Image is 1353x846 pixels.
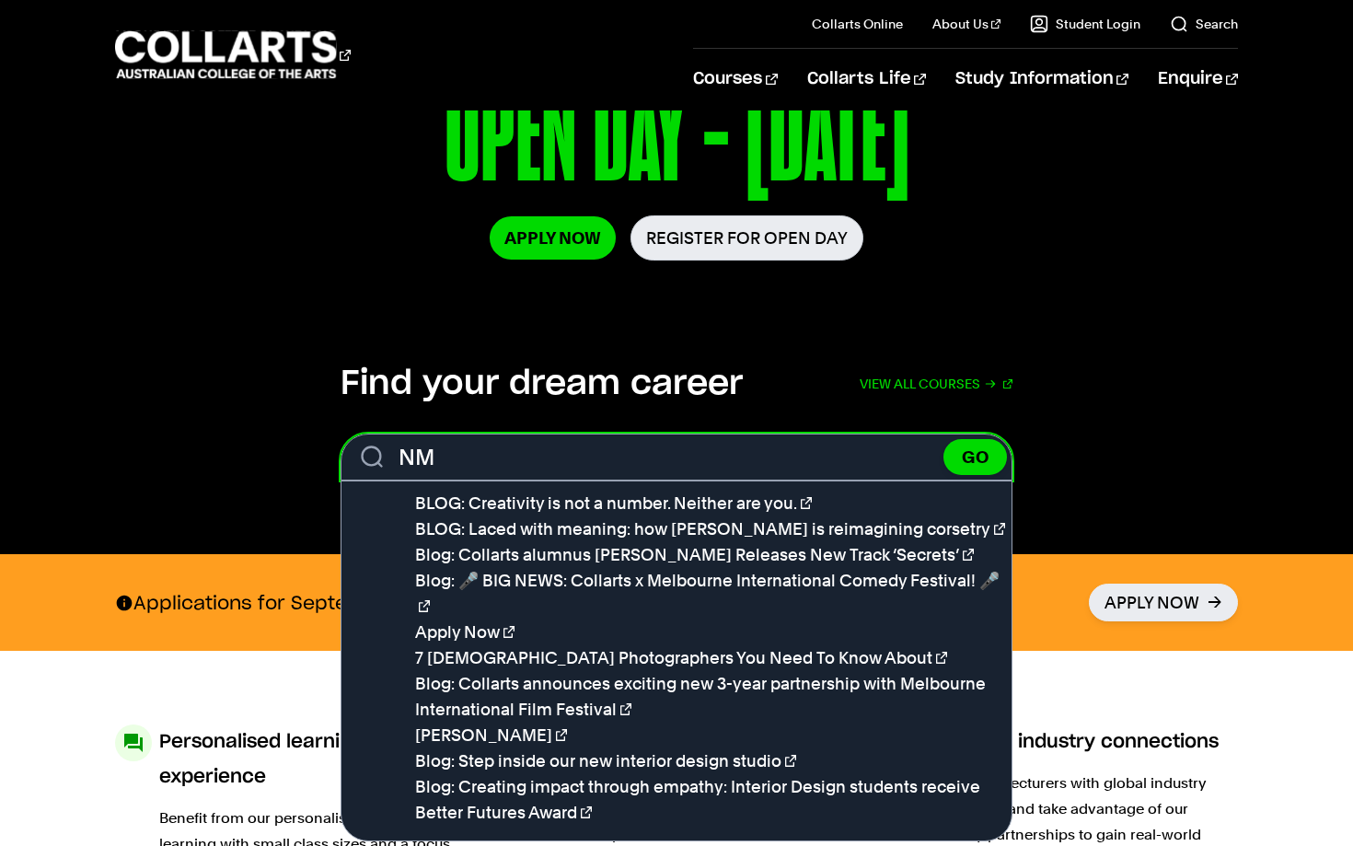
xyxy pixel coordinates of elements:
[415,622,515,642] a: Apply Now
[1089,584,1238,621] a: Apply Now
[630,215,863,261] a: Register for Open Day
[115,591,637,615] p: Applications for September Intake Are Closing Soon!
[415,545,974,564] a: Blog: Collarts alumnus [PERSON_NAME] Releases New Track ‘Secrets’
[1170,15,1238,33] a: Search
[415,493,812,513] a: BLOG: Creativity is not a number. Neither are you.
[943,439,1007,475] button: GO
[955,49,1128,110] a: Study Information
[341,364,743,404] h2: Find your dream career
[807,49,926,110] a: Collarts Life
[415,519,1005,539] a: BLOG: Laced with meaning: how [PERSON_NAME] is reimagining corsetry
[415,751,796,771] a: Blog: Step inside our new interior design studio
[341,434,1012,481] form: Search
[159,724,469,794] h3: Personalised learning experience
[415,777,980,822] a: Blog: Creating impact through empathy: Interior Design students receive Better Futures Award
[415,571,1000,616] a: Blog: 🎤 BIG NEWS: Collarts x Melbourne International Comedy Festival! 🎤
[860,364,1012,404] a: View all courses
[1030,15,1140,33] a: Student Login
[129,64,1224,215] p: OPEN DAY - [DATE]
[693,49,777,110] a: Courses
[1158,49,1238,110] a: Enquire
[341,434,1012,481] input: Search for a course
[812,15,903,33] a: Collarts Online
[928,724,1219,759] h3: Powerful industry connections
[490,216,616,260] a: Apply Now
[415,674,986,719] a: Blog: Collarts announces exciting new 3-year partnership with Melbourne International Film Festival
[932,15,1000,33] a: About Us
[415,725,567,745] a: [PERSON_NAME]
[115,29,351,81] div: Go to homepage
[415,648,947,667] a: 7 [DEMOGRAPHIC_DATA] Photographers You Need To Know About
